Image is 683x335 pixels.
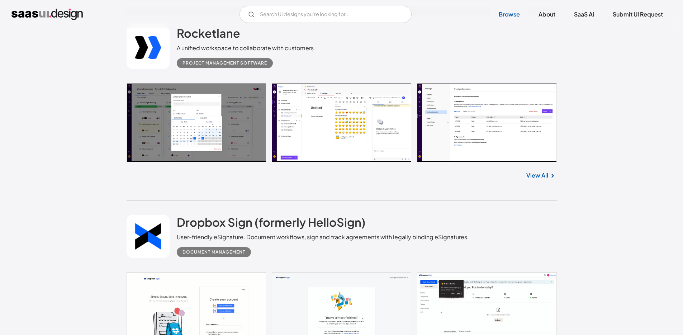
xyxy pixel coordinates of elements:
[177,26,240,40] h2: Rocketlane
[177,215,365,229] h2: Dropbox Sign (formerly HelloSign)
[182,59,267,67] div: Project Management Software
[177,215,365,233] a: Dropbox Sign (formerly HelloSign)
[565,6,603,22] a: SaaS Ai
[11,9,83,20] a: home
[177,44,314,52] div: A unified workspace to collaborate with customers
[177,26,240,44] a: Rocketlane
[530,6,564,22] a: About
[604,6,672,22] a: Submit UI Request
[239,6,412,23] form: Email Form
[182,248,245,256] div: Document Management
[526,171,548,180] a: View All
[177,233,469,241] div: User-friendly eSignature. Document workflows, sign and track agreements with legally binding eSig...
[490,6,528,22] a: Browse
[239,6,412,23] input: Search UI designs you're looking for...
